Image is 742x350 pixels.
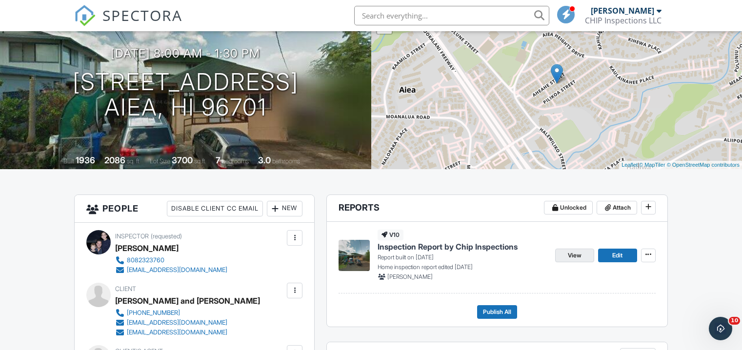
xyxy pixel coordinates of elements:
a: SPECTORA [74,13,182,34]
span: 10 [729,317,740,325]
span: Lot Size [150,157,170,165]
div: [EMAIL_ADDRESS][DOMAIN_NAME] [127,319,227,327]
span: bathrooms [272,157,300,165]
div: Disable Client CC Email [167,201,263,216]
span: Inspector [115,233,149,240]
div: [PERSON_NAME] and [PERSON_NAME] [115,293,260,308]
div: 3700 [172,155,193,165]
div: 2086 [104,155,125,165]
a: Leaflet [622,162,638,168]
h3: People [75,195,314,223]
div: [PERSON_NAME] [115,241,179,255]
div: [EMAIL_ADDRESS][DOMAIN_NAME] [127,329,227,336]
a: © OpenStreetMap contributors [667,162,740,168]
div: [PERSON_NAME] [591,6,654,16]
span: (requested) [151,233,182,240]
div: [EMAIL_ADDRESS][DOMAIN_NAME] [127,266,227,274]
div: 1936 [76,155,95,165]
a: [EMAIL_ADDRESS][DOMAIN_NAME] [115,328,252,337]
div: | [619,161,742,169]
a: © MapTiler [639,162,665,168]
a: [PHONE_NUMBER] [115,308,252,318]
div: 7 [216,155,221,165]
h3: [DATE] 8:00 am - 1:30 pm [111,47,260,60]
div: CHIP Inspections LLC [585,16,662,25]
span: bedrooms [222,157,249,165]
iframe: Intercom live chat [709,317,732,340]
a: [EMAIL_ADDRESS][DOMAIN_NAME] [115,318,252,328]
span: sq. ft. [127,157,140,165]
span: SPECTORA [102,5,182,25]
div: 3.0 [258,155,271,165]
input: Search everything... [354,6,549,25]
img: The Best Home Inspection Software - Spectora [74,5,96,26]
div: 8082323760 [127,256,164,264]
a: 8082323760 [115,255,227,265]
div: [PHONE_NUMBER] [127,309,180,317]
span: Client [115,285,136,292]
div: New [267,201,302,216]
span: Built [63,157,74,165]
span: sq.ft. [194,157,206,165]
h1: [STREET_ADDRESS] Aiea, HI 96701 [73,69,299,121]
a: [EMAIL_ADDRESS][DOMAIN_NAME] [115,265,227,275]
